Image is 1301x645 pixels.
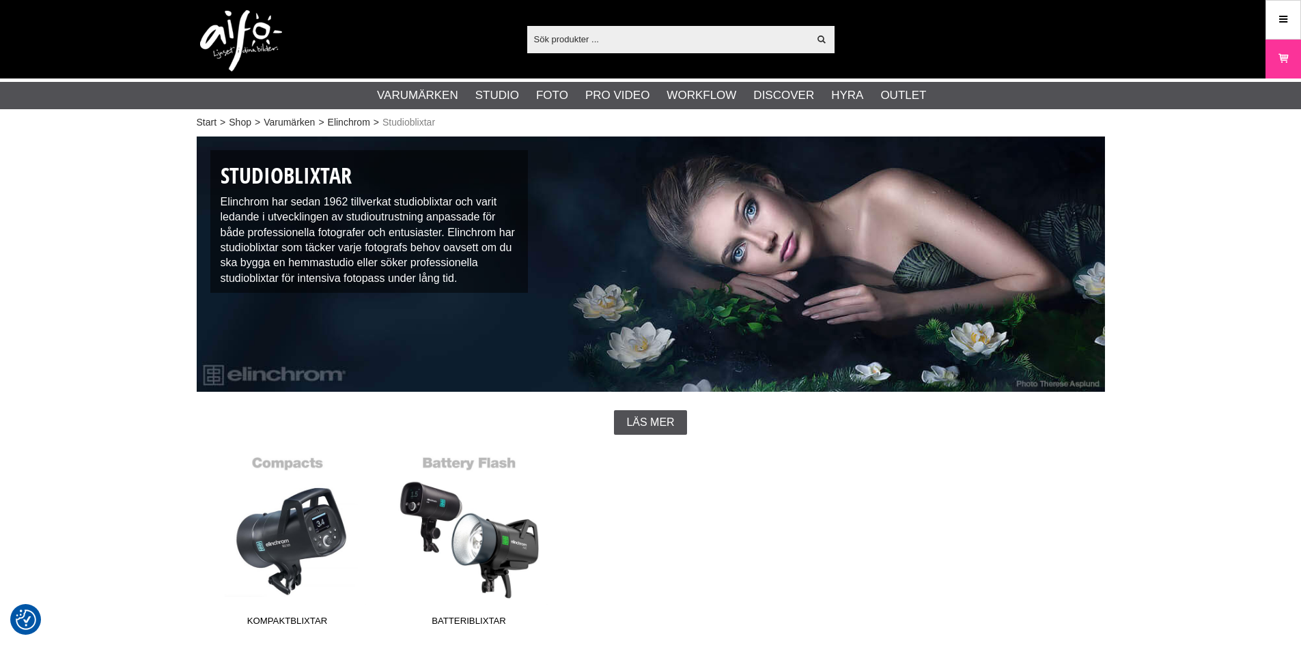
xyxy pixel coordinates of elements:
span: > [318,115,324,130]
a: Discover [753,87,814,104]
h1: Studioblixtar [221,160,518,191]
a: Elinchrom [328,115,370,130]
span: Batteriblixtar [378,614,560,633]
a: Hyra [831,87,863,104]
img: Revisit consent button [16,610,36,630]
a: Varumärken [377,87,458,104]
img: Elinchrom Studioblixtar [197,137,1105,392]
a: Pro Video [585,87,649,104]
a: Foto [536,87,568,104]
a: Shop [229,115,251,130]
img: logo.png [200,10,282,72]
input: Sök produkter ... [527,29,809,49]
span: > [255,115,260,130]
span: > [374,115,379,130]
a: Outlet [880,87,926,104]
span: Kompaktblixtar [197,614,378,633]
span: > [220,115,225,130]
a: Start [197,115,217,130]
div: Elinchrom har sedan 1962 tillverkat studioblixtar och varit ledande i utvecklingen av studioutrus... [210,150,529,293]
a: Studio [475,87,519,104]
a: Workflow [667,87,736,104]
span: Läs mer [626,416,674,429]
span: Studioblixtar [382,115,435,130]
a: Batteriblixtar [378,448,560,633]
a: Varumärken [264,115,315,130]
a: Kompaktblixtar [197,448,378,633]
button: Samtyckesinställningar [16,607,36,632]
